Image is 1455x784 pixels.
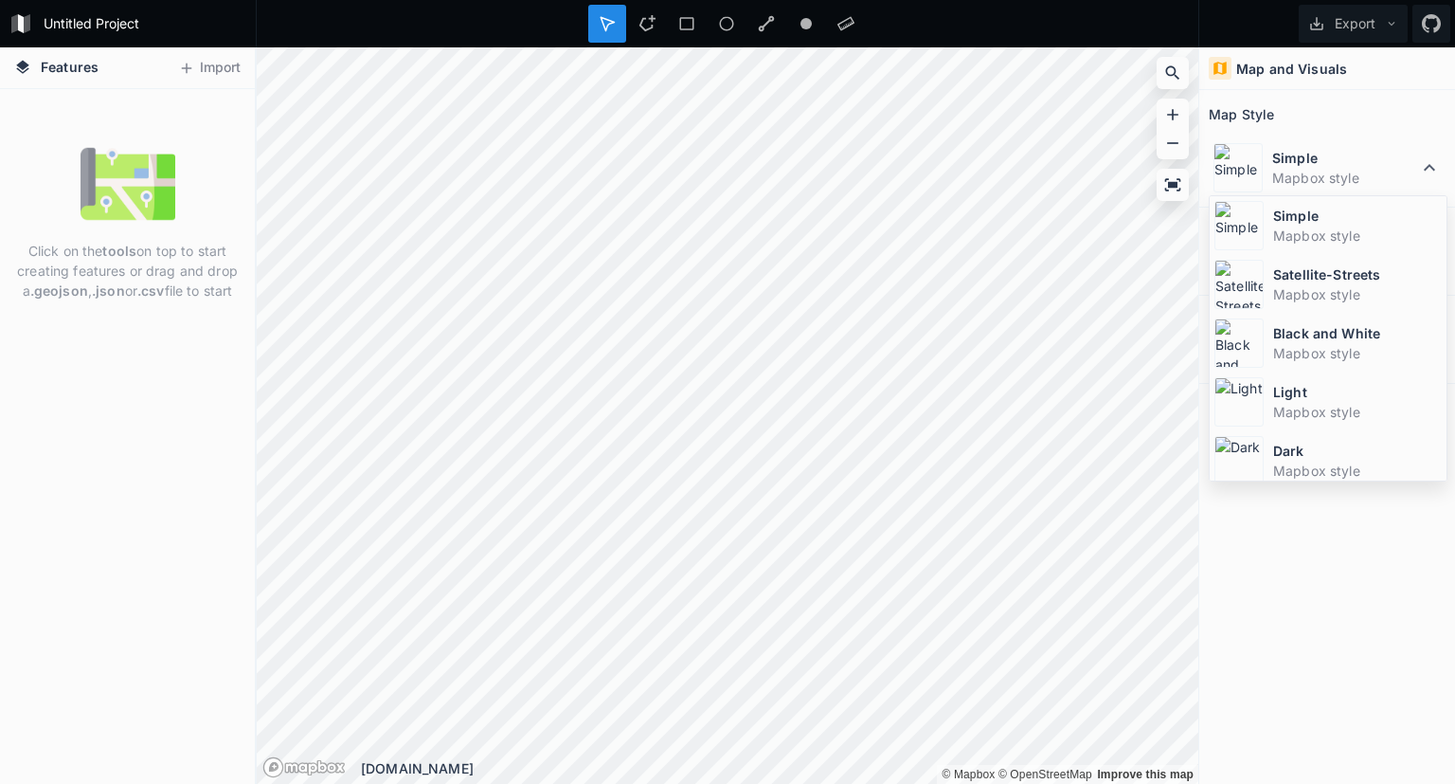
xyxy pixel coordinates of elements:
[1214,436,1264,485] img: Dark
[169,53,250,83] button: Import
[81,137,175,231] img: empty
[1273,382,1442,402] dt: Light
[1097,768,1194,781] a: Map feedback
[1273,206,1442,226] dt: Simple
[14,241,241,301] p: Click on the on top to start creating features or drag and drop a , or file to start
[1236,59,1347,79] h4: Map and Visuals
[1273,343,1442,363] dd: Mapbox style
[1273,402,1442,422] dd: Mapbox style
[41,57,99,77] span: Features
[1273,461,1442,481] dd: Mapbox style
[30,283,88,299] strong: .geojson
[102,243,136,259] strong: tools
[1273,323,1442,343] dt: Black and White
[1214,377,1264,427] img: Light
[1273,284,1442,304] dd: Mapbox style
[1273,226,1442,246] dd: Mapbox style
[942,768,995,781] a: Mapbox
[1214,319,1264,368] img: Black and White
[262,757,346,778] a: Mapbox logo
[1272,168,1418,188] dd: Mapbox style
[361,758,1198,778] div: [DOMAIN_NAME]
[1273,441,1442,461] dt: Dark
[1214,260,1264,309] img: Satellite-Streets
[1213,143,1263,192] img: Simple
[1273,264,1442,284] dt: Satellite-Streets
[1209,100,1274,129] h2: Map Style
[998,768,1092,781] a: OpenStreetMap
[1299,5,1408,43] button: Export
[1214,201,1264,250] img: Simple
[1272,148,1418,168] dt: Simple
[92,283,125,299] strong: .json
[137,283,165,299] strong: .csv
